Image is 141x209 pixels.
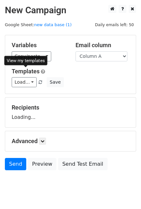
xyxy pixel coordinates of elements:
[93,21,136,28] span: Daily emails left: 50
[58,158,107,170] a: Send Test Email
[12,68,40,75] a: Templates
[12,42,66,49] h5: Variables
[76,42,130,49] h5: Email column
[12,77,37,87] a: Load...
[4,56,47,65] div: View my templates
[12,51,51,61] a: Copy/paste...
[5,158,26,170] a: Send
[12,138,129,145] h5: Advanced
[12,104,129,121] div: Loading...
[12,104,129,111] h5: Recipients
[28,158,56,170] a: Preview
[34,22,72,27] a: new data base (1)
[47,77,64,87] button: Save
[93,22,136,27] a: Daily emails left: 50
[5,5,136,16] h2: New Campaign
[5,22,72,27] small: Google Sheet:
